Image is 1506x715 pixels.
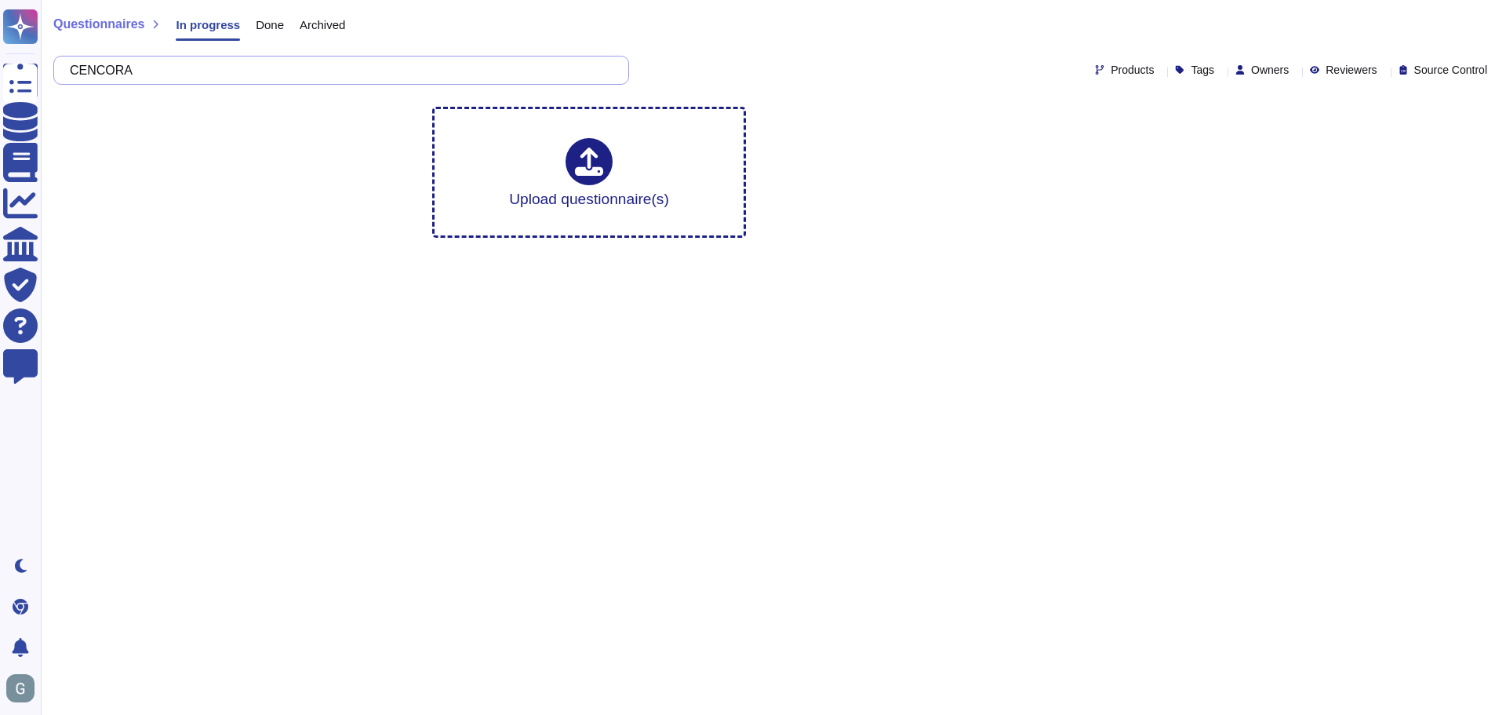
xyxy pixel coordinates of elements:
span: Archived [300,19,345,31]
div: Upload questionnaire(s) [509,138,669,206]
input: Search by keywords [62,57,613,84]
button: user [3,671,45,706]
span: Questionnaires [53,18,144,31]
span: Reviewers [1326,64,1377,75]
span: Done [256,19,284,31]
img: user [6,674,35,702]
span: Products [1111,64,1154,75]
span: Source Control [1414,64,1487,75]
span: In progress [176,19,240,31]
span: Owners [1251,64,1289,75]
span: Tags [1191,64,1214,75]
